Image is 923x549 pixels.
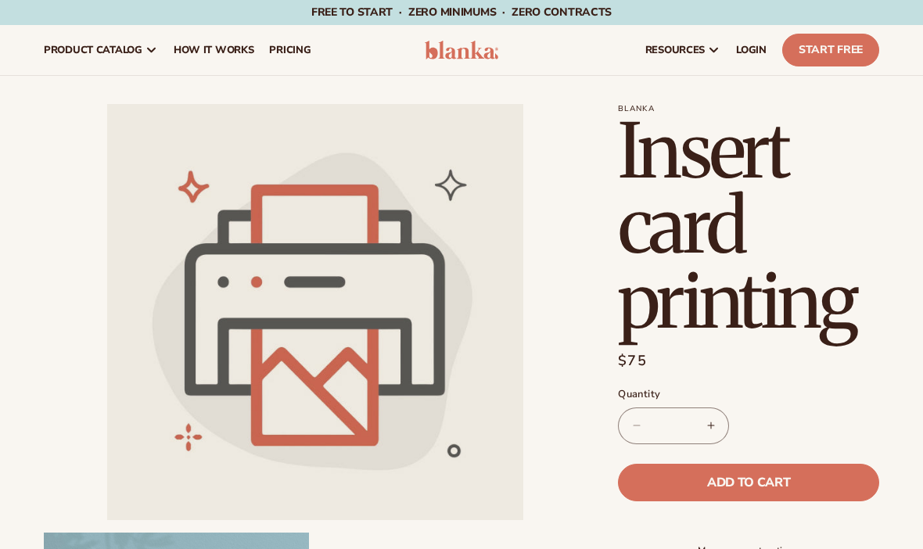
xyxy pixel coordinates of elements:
span: resources [645,44,705,56]
img: logo [425,41,498,59]
span: Add to cart [707,476,790,489]
h1: Insert card printing [618,113,879,339]
label: Quantity [618,387,879,403]
a: How It Works [166,25,262,75]
span: pricing [269,44,311,56]
span: Free to start · ZERO minimums · ZERO contracts [311,5,612,20]
span: $75 [618,350,647,371]
a: product catalog [36,25,166,75]
a: resources [637,25,728,75]
a: pricing [261,25,318,75]
span: How It Works [174,44,254,56]
a: Start Free [782,34,879,66]
span: LOGIN [736,44,767,56]
a: LOGIN [728,25,774,75]
button: Add to cart [618,464,879,501]
span: product catalog [44,44,142,56]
